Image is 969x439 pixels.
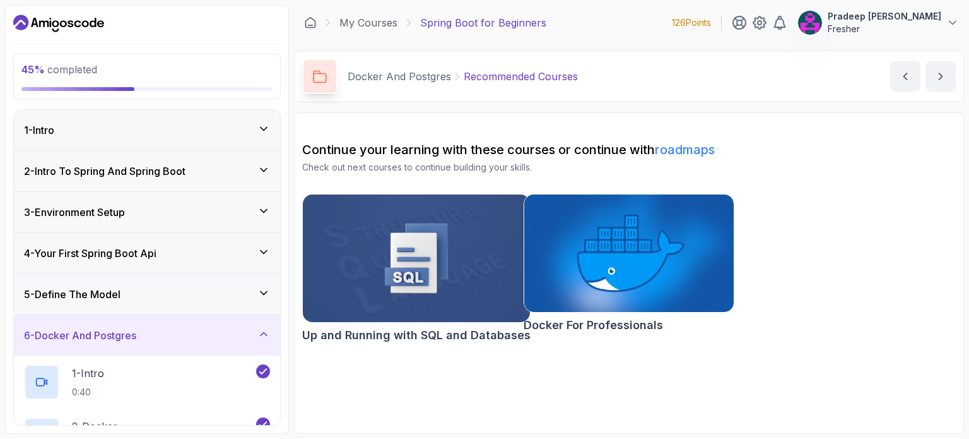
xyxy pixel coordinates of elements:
p: 0:40 [72,386,104,399]
a: Up and Running with SQL and Databases cardUp and Running with SQL and Databases [302,194,531,344]
span: completed [21,63,97,76]
p: Docker And Postgres [348,69,451,84]
p: Recommended Courses [464,69,578,84]
a: Docker For Professionals cardDocker For Professionals [524,194,735,334]
h3: 1 - Intro [24,123,54,138]
span: 45 % [21,63,45,76]
button: previous content [890,61,920,92]
img: Docker For Professionals card [524,195,734,312]
h3: 4 - Your First Spring Boot Api [24,246,156,261]
p: Check out next courses to continue building your skills. [302,161,956,174]
p: Fresher [828,23,941,35]
img: Up and Running with SQL and Databases card [303,195,530,322]
button: 5-Define The Model [14,274,280,315]
p: 126 Points [672,16,711,29]
h2: Up and Running with SQL and Databases [302,327,531,344]
p: 2 - Docker [72,419,117,434]
h3: 3 - Environment Setup [24,205,125,220]
h3: 5 - Define The Model [24,287,120,302]
p: Pradeep [PERSON_NAME] [828,10,941,23]
p: 1 - Intro [72,366,104,381]
button: next content [925,61,956,92]
button: 2-Intro To Spring And Spring Boot [14,151,280,191]
h2: Docker For Professionals [524,316,663,334]
button: 3-Environment Setup [14,192,280,232]
a: My Courses [339,15,397,30]
button: 1-Intro0:40 [24,364,270,400]
button: 1-Intro [14,110,280,150]
button: 6-Docker And Postgres [14,315,280,356]
button: 4-Your First Spring Boot Api [14,233,280,274]
p: Spring Boot for Beginners [420,15,546,30]
button: user profile imagePradeep [PERSON_NAME]Fresher [797,10,959,35]
a: roadmaps [655,142,715,157]
h3: 6 - Docker And Postgres [24,328,136,343]
img: user profile image [798,11,822,35]
h2: Continue your learning with these courses or continue with [302,141,956,159]
h3: 2 - Intro To Spring And Spring Boot [24,164,185,179]
a: Dashboard [304,16,317,29]
a: Dashboard [13,13,104,33]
